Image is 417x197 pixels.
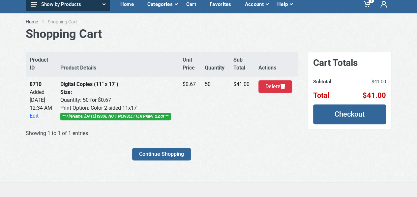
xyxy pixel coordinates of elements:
[26,76,57,124] td: Added [DATE] 12:34 AM
[60,81,118,87] strong: Digital Copies (11" x 17")
[200,76,229,124] td: 50
[26,52,57,76] th: Product ID: activate to sort column descending
[56,52,179,76] th: Product Details: activate to sort column ascending
[313,57,386,69] h3: Cart Totals
[62,114,168,119] i: ** FileName: [DATE] ISSUE NO 1 NEWSLETTER PRINT 2.pdf **
[26,129,133,137] div: Showing 1 to 1 of 1 entries
[345,88,386,99] td: $41.00
[132,148,191,160] button: Continue Shopping
[30,81,42,87] strong: 8710
[258,80,292,93] button: Delete
[60,89,72,95] strong: Size:
[200,52,229,76] th: Quantity: activate to sort column ascending
[26,27,392,41] h1: Shopping Cart
[229,52,254,76] th: Sub Total: activate to sort column ascending
[56,76,179,124] td: Quantity: 50 for $0.67 Print Option: Color 2-sided 11x17
[26,18,392,25] nav: breadcrumb
[229,76,254,124] td: $41.00
[313,88,345,99] th: Total
[26,18,38,25] a: Home
[179,52,200,76] th: Unit Price: activate to sort column ascending
[30,113,39,119] a: Edit
[179,76,200,124] td: $0.67
[345,78,386,88] td: $41.00
[313,78,345,88] th: Subtotal
[254,52,298,76] th: Actions: activate to sort column ascending
[48,18,87,25] li: Shopping Cart
[313,104,386,124] a: Checkout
